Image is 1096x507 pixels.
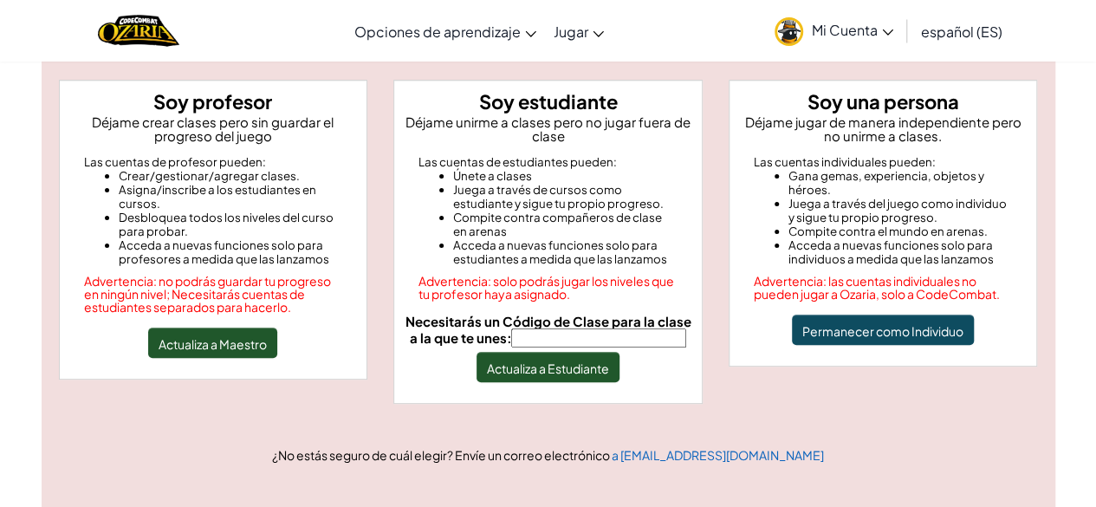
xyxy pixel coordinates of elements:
font: Las cuentas individuales pueden: [754,154,936,169]
a: Mi Cuenta [766,3,902,58]
font: Advertencia: solo podrás jugar los niveles que tu profesor haya asignado. [418,273,674,302]
font: Las cuentas de profesor pueden: [84,154,266,169]
font: Actualiza a Maestro [159,336,267,352]
font: Juega a través de cursos como estudiante y sigue tu propio progreso. [453,182,664,211]
font: Compite contra compañeros de clase en arenas [453,210,662,238]
font: Advertencia: las cuentas individuales no pueden jugar a Ozaria, solo a CodeCombat. [754,273,1000,302]
font: Crear/gestionar/agregar clases. [119,168,300,183]
font: Soy profesor [153,89,272,114]
font: ¿No estás seguro de cuál elegir? Envíe un correo electrónico [272,447,610,463]
font: Desbloquea todos los niveles del curso para probar. [119,210,334,238]
font: Soy una persona [807,89,959,114]
font: Compite contra el mundo en arenas. [788,224,988,238]
font: Acceda a nuevas funciones solo para estudiantes a medida que las lanzamos [453,237,667,266]
font: Advertencia: no podrás guardar tu progreso en ningún nivel; Necesitarás cuentas de estudiantes se... [84,273,331,315]
font: Déjame unirme a clases pero no jugar fuera de clase [405,114,691,144]
a: Jugar [545,8,613,55]
font: español (ES) [921,23,1002,41]
font: Mi Cuenta [812,21,878,39]
a: español (ES) [912,8,1011,55]
img: Hogar [98,13,178,49]
font: Déjame crear clases pero sin guardar el progreso del juego [92,114,334,144]
font: Acceda a nuevas funciones solo para profesores a medida que las lanzamos [119,237,329,266]
font: Jugar [554,23,588,41]
font: Necesitarás un Código de Clase para la clase a la que te unes: [405,313,691,346]
font: Opciones de aprendizaje [354,23,521,41]
img: avatar [775,17,803,46]
font: Asigna/inscribe a los estudiantes en cursos. [119,182,316,211]
a: a [EMAIL_ADDRESS][DOMAIN_NAME] [612,447,824,463]
font: Gana gemas, experiencia, objetos y héroes. [788,168,984,197]
font: Permanecer como Individuo [802,323,963,339]
font: Acceda a nuevas funciones solo para individuos a medida que las lanzamos [788,237,994,266]
a: Logotipo de Ozaria de CodeCombat [98,13,178,49]
button: Permanecer como Individuo [792,315,974,345]
font: Soy estudiante [478,89,617,114]
button: Actualiza a Maestro [148,328,277,358]
font: Las cuentas de estudiantes pueden: [418,154,617,169]
a: Opciones de aprendizaje [346,8,545,55]
button: Actualiza a Estudiante [477,352,619,382]
font: Únete a clases [453,168,532,183]
font: Déjame jugar de manera independiente pero no unirme a clases. [745,114,1021,144]
font: Actualiza a Estudiante [487,361,609,376]
font: Juega a través del juego como individuo y sigue tu propio progreso. [788,196,1007,224]
input: Necesitarás un Código de Clase para la clase a la que te unes: [511,328,686,348]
